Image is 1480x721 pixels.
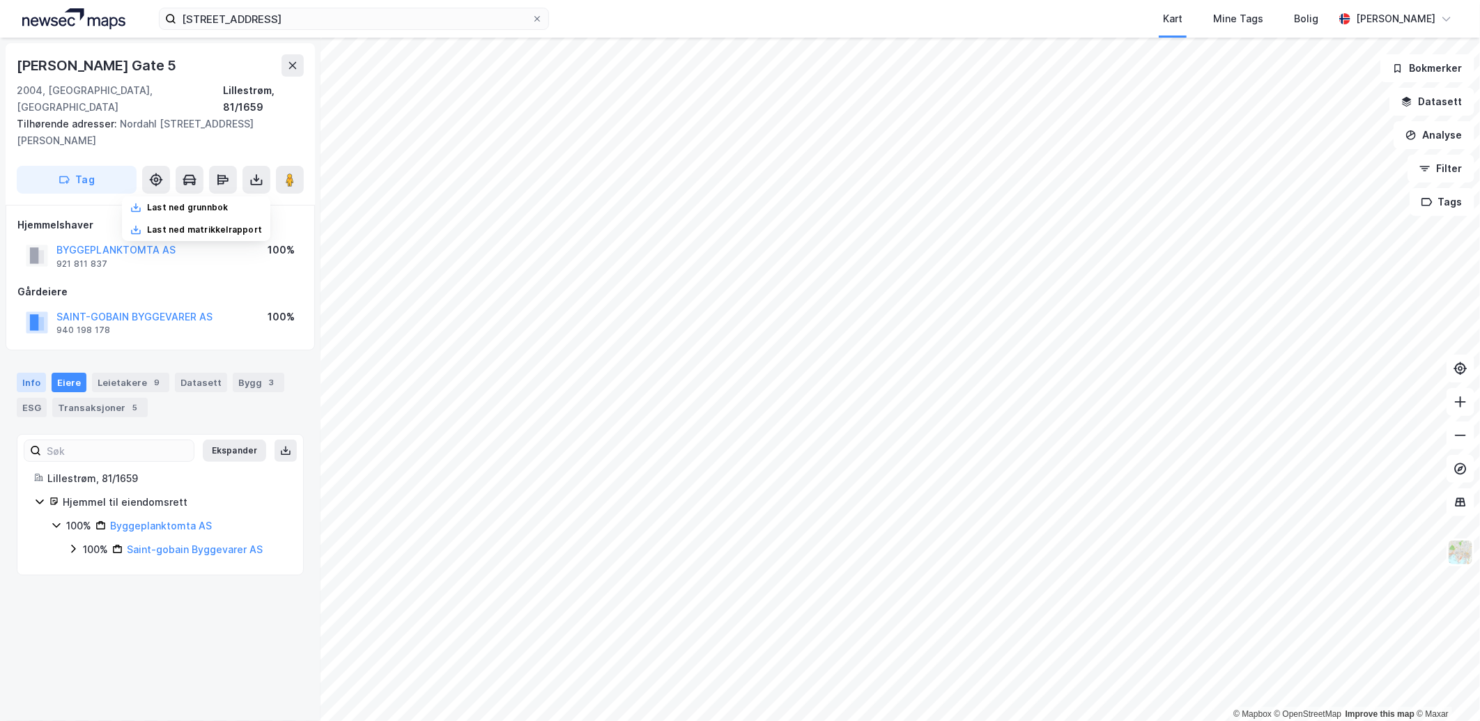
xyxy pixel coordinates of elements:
[1447,539,1474,566] img: Z
[52,373,86,392] div: Eiere
[150,375,164,389] div: 9
[128,401,142,414] div: 5
[56,258,107,270] div: 921 811 837
[17,54,179,77] div: [PERSON_NAME] Gate 5
[52,398,148,417] div: Transaksjoner
[233,373,284,392] div: Bygg
[1294,10,1318,27] div: Bolig
[22,8,125,29] img: logo.a4113a55bc3d86da70a041830d287a7e.svg
[268,242,295,258] div: 100%
[1410,654,1480,721] div: Kontrollprogram for chat
[1410,654,1480,721] iframe: Chat Widget
[17,166,137,194] button: Tag
[1356,10,1435,27] div: [PERSON_NAME]
[41,440,194,461] input: Søk
[1163,10,1182,27] div: Kart
[268,309,295,325] div: 100%
[110,520,212,532] a: Byggeplanktomta AS
[17,116,293,149] div: Nordahl [STREET_ADDRESS][PERSON_NAME]
[17,217,303,233] div: Hjemmelshaver
[265,375,279,389] div: 3
[176,8,532,29] input: Søk på adresse, matrikkel, gårdeiere, leietakere eller personer
[1233,709,1272,719] a: Mapbox
[66,518,91,534] div: 100%
[223,82,304,116] div: Lillestrøm, 81/1659
[1410,188,1474,216] button: Tags
[1380,54,1474,82] button: Bokmerker
[1408,155,1474,183] button: Filter
[147,224,262,235] div: Last ned matrikkelrapport
[17,373,46,392] div: Info
[175,373,227,392] div: Datasett
[63,494,286,511] div: Hjemmel til eiendomsrett
[1274,709,1342,719] a: OpenStreetMap
[1389,88,1474,116] button: Datasett
[203,440,266,462] button: Ekspander
[92,373,169,392] div: Leietakere
[1346,709,1415,719] a: Improve this map
[1213,10,1263,27] div: Mine Tags
[17,398,47,417] div: ESG
[17,118,120,130] span: Tilhørende adresser:
[17,284,303,300] div: Gårdeiere
[56,325,110,336] div: 940 198 178
[1394,121,1474,149] button: Analyse
[47,470,286,487] div: Lillestrøm, 81/1659
[147,202,228,213] div: Last ned grunnbok
[83,541,108,558] div: 100%
[127,543,263,555] a: Saint-gobain Byggevarer AS
[17,82,223,116] div: 2004, [GEOGRAPHIC_DATA], [GEOGRAPHIC_DATA]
